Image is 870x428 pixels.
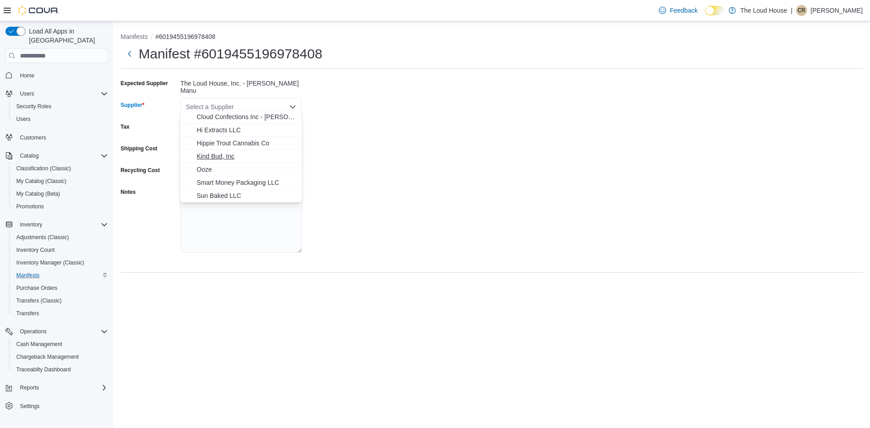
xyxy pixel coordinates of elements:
button: Inventory Manager (Classic) [9,256,111,269]
span: Transfers (Classic) [13,295,108,306]
span: Traceabilty Dashboard [16,366,71,373]
button: Inventory Count [9,244,111,256]
button: Traceabilty Dashboard [9,363,111,376]
span: Traceabilty Dashboard [13,364,108,375]
span: Cloud Confections Inc - [PERSON_NAME] St Manufacture [197,112,296,121]
span: Classification (Classic) [13,163,108,174]
span: Settings [20,403,39,410]
button: Home [2,68,111,82]
span: Customers [16,132,108,143]
nav: An example of EuiBreadcrumbs [121,32,863,43]
button: Settings [2,399,111,413]
span: Catalog [16,150,108,161]
button: Catalog [2,149,111,162]
span: Hippie Trout Cannabis Co [197,139,296,148]
div: Chris Richardson [796,5,807,16]
span: Manifests [13,270,108,281]
span: Purchase Orders [13,283,108,293]
img: Cova [18,6,59,15]
a: Manifests [13,270,43,281]
span: Purchase Orders [16,284,58,292]
span: Users [16,115,30,123]
div: Choose from the following options [180,58,302,202]
a: My Catalog (Classic) [13,176,70,187]
button: Cash Management [9,338,111,351]
span: Catalog [20,152,39,159]
button: Classification (Classic) [9,162,111,175]
p: | [791,5,793,16]
a: Transfers [13,308,43,319]
span: Dark Mode [705,15,706,16]
span: Inventory Manager (Classic) [13,257,108,268]
a: Inventory Count [13,245,58,255]
span: Inventory Count [16,246,55,254]
button: Sun Baked LLC [180,189,302,202]
p: The Loud House [740,5,788,16]
button: Hi Extracts LLC [180,124,302,137]
a: Feedback [655,1,701,19]
a: Purchase Orders [13,283,61,293]
span: My Catalog (Classic) [13,176,108,187]
a: Traceabilty Dashboard [13,364,74,375]
button: Inventory [16,219,46,230]
button: Customers [2,131,111,144]
label: Shipping Cost [121,145,157,152]
button: Kind Bud, Inc [180,150,302,163]
span: Customers [20,134,46,141]
button: Cloud Confections Inc - Manzano St Manufacture [180,111,302,124]
span: Reports [16,382,108,393]
span: Cash Management [13,339,108,350]
span: Chargeback Management [16,353,79,361]
a: Users [13,114,34,125]
a: Promotions [13,201,48,212]
span: Security Roles [16,103,51,110]
button: Close list of options [289,103,296,111]
span: Feedback [670,6,697,15]
span: Promotions [13,201,108,212]
label: Notes [121,188,135,196]
span: Sun Baked LLC [197,191,296,200]
a: Inventory Manager (Classic) [13,257,88,268]
label: Tax [121,123,130,130]
a: Classification (Classic) [13,163,75,174]
span: Chargeback Management [13,351,108,362]
a: Adjustments (Classic) [13,232,72,243]
button: Hippie Trout Cannabis Co [180,137,302,150]
span: Inventory Manager (Classic) [16,259,84,266]
label: Supplier [121,101,145,109]
p: [PERSON_NAME] [811,5,863,16]
span: Users [20,90,34,97]
span: Transfers [13,308,108,319]
span: Cash Management [16,341,62,348]
button: Users [9,113,111,125]
a: My Catalog (Beta) [13,188,64,199]
button: Operations [16,326,50,337]
a: Home [16,70,38,81]
span: Reports [20,384,39,391]
h1: Manifest #6019455196978408 [139,45,322,63]
button: Security Roles [9,100,111,113]
span: Security Roles [13,101,108,112]
button: Users [2,87,111,100]
a: Chargeback Management [13,351,82,362]
span: Users [13,114,108,125]
button: My Catalog (Beta) [9,188,111,200]
button: Adjustments (Classic) [9,231,111,244]
button: Manifests [9,269,111,282]
span: Transfers (Classic) [16,297,62,304]
span: Home [16,69,108,81]
span: Hi Extracts LLC [197,125,296,135]
button: Reports [16,382,43,393]
span: Settings [16,400,108,412]
button: Reports [2,381,111,394]
span: Promotions [16,203,44,210]
span: Inventory [20,221,42,228]
span: Ooze [197,165,296,174]
span: My Catalog (Beta) [13,188,108,199]
a: Transfers (Classic) [13,295,65,306]
button: #6019455196978408 [155,33,215,40]
button: Manifests [121,33,148,40]
a: Cash Management [13,339,66,350]
span: My Catalog (Beta) [16,190,60,197]
span: My Catalog (Classic) [16,178,67,185]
